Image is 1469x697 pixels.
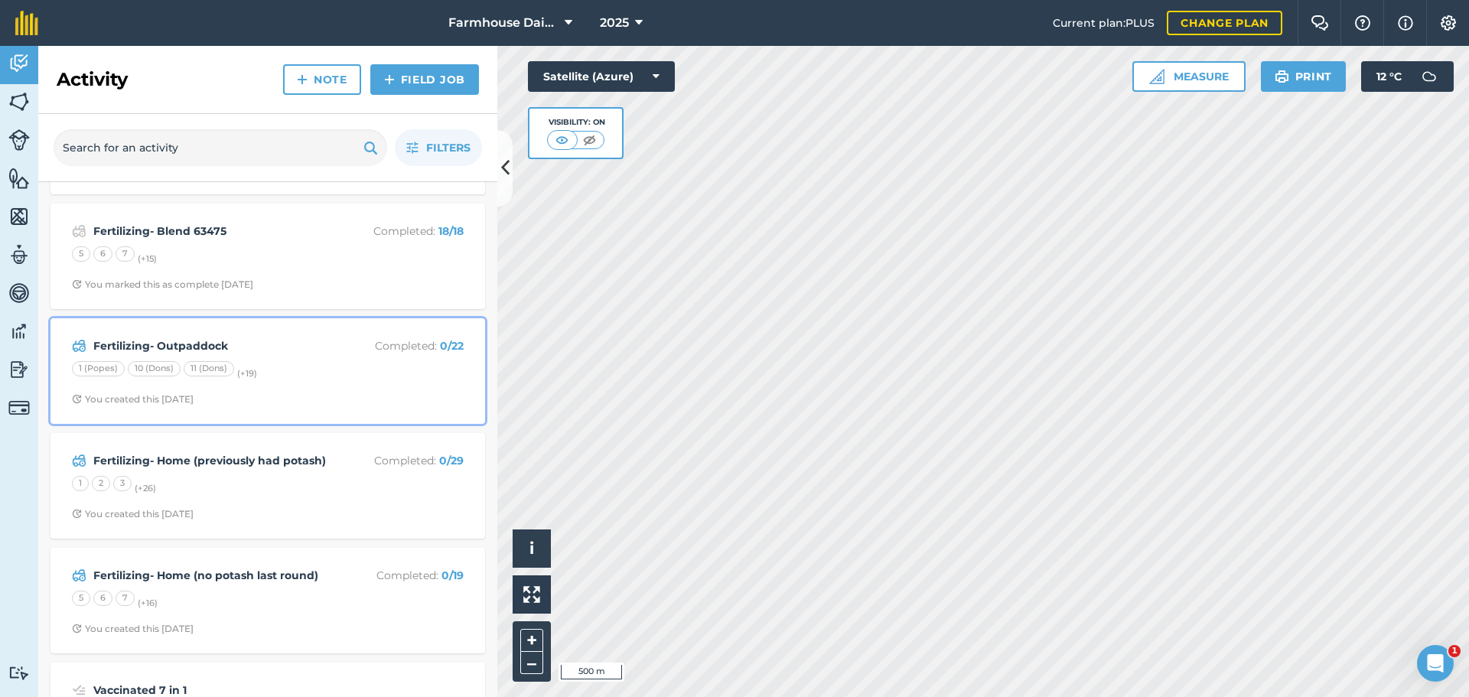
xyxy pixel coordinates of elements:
span: 12 ° C [1376,61,1402,92]
img: svg+xml;base64,PD94bWwgdmVyc2lvbj0iMS4wIiBlbmNvZGluZz0idXRmLTgiPz4KPCEtLSBHZW5lcmF0b3I6IEFkb2JlIE... [8,282,30,305]
a: Fertilizing- OutpaddockCompleted: 0/221 (Popes)10 (Dons)11 (Dons)(+19)Clock with arrow pointing c... [60,327,476,415]
p: Completed : [342,567,464,584]
strong: 18 / 18 [438,224,464,238]
div: Visibility: On [547,116,605,129]
button: i [513,529,551,568]
div: You marked this as complete [DATE] [72,278,253,291]
p: Completed : [342,337,464,354]
strong: Fertilizing- Outpaddock [93,337,336,354]
img: svg+xml;base64,PD94bWwgdmVyc2lvbj0iMS4wIiBlbmNvZGluZz0idXRmLTgiPz4KPCEtLSBHZW5lcmF0b3I6IEFkb2JlIE... [1414,61,1445,92]
p: Completed : [342,223,464,239]
img: svg+xml;base64,PD94bWwgdmVyc2lvbj0iMS4wIiBlbmNvZGluZz0idXRmLTgiPz4KPCEtLSBHZW5lcmF0b3I6IEFkb2JlIE... [8,243,30,266]
img: svg+xml;base64,PD94bWwgdmVyc2lvbj0iMS4wIiBlbmNvZGluZz0idXRmLTgiPz4KPCEtLSBHZW5lcmF0b3I6IEFkb2JlIE... [8,52,30,75]
div: 7 [116,591,135,606]
img: svg+xml;base64,PD94bWwgdmVyc2lvbj0iMS4wIiBlbmNvZGluZz0idXRmLTgiPz4KPCEtLSBHZW5lcmF0b3I6IEFkb2JlIE... [8,358,30,381]
img: svg+xml;base64,PHN2ZyB4bWxucz0iaHR0cDovL3d3dy53My5vcmcvMjAwMC9zdmciIHdpZHRoPSIxNCIgaGVpZ2h0PSIyNC... [297,70,308,89]
img: svg+xml;base64,PHN2ZyB4bWxucz0iaHR0cDovL3d3dy53My5vcmcvMjAwMC9zdmciIHdpZHRoPSI1NiIgaGVpZ2h0PSI2MC... [8,205,30,228]
button: + [520,629,543,652]
img: svg+xml;base64,PHN2ZyB4bWxucz0iaHR0cDovL3d3dy53My5vcmcvMjAwMC9zdmciIHdpZHRoPSIxOSIgaGVpZ2h0PSIyNC... [1275,67,1289,86]
span: Current plan : PLUS [1053,15,1155,31]
iframe: Intercom live chat [1417,645,1454,682]
div: 5 [72,591,90,606]
div: You created this [DATE] [72,508,194,520]
a: Fertilizing- Home (no potash last round)Completed: 0/19567(+16)Clock with arrow pointing clockwis... [60,557,476,644]
a: Field Job [370,64,479,95]
div: 1 (Popes) [72,361,125,376]
input: Search for an activity [54,129,387,166]
img: svg+xml;base64,PD94bWwgdmVyc2lvbj0iMS4wIiBlbmNvZGluZz0idXRmLTgiPz4KPCEtLSBHZW5lcmF0b3I6IEFkb2JlIE... [72,566,86,585]
div: 3 [113,476,132,491]
button: Print [1261,61,1347,92]
strong: 0 / 29 [439,454,464,467]
small: (+ 26 ) [135,483,156,493]
div: 6 [93,591,112,606]
img: svg+xml;base64,PD94bWwgdmVyc2lvbj0iMS4wIiBlbmNvZGluZz0idXRmLTgiPz4KPCEtLSBHZW5lcmF0b3I6IEFkb2JlIE... [72,337,86,355]
strong: Fertilizing- Blend 63475 [93,223,336,239]
img: svg+xml;base64,PD94bWwgdmVyc2lvbj0iMS4wIiBlbmNvZGluZz0idXRmLTgiPz4KPCEtLSBHZW5lcmF0b3I6IEFkb2JlIE... [8,397,30,419]
span: Farmhouse Dairy Co. [448,14,559,32]
div: 7 [116,246,135,262]
strong: Fertilizing- Home (no potash last round) [93,567,336,584]
img: Clock with arrow pointing clockwise [72,624,82,633]
div: 2 [92,476,110,491]
img: fieldmargin Logo [15,11,38,35]
img: svg+xml;base64,PHN2ZyB4bWxucz0iaHR0cDovL3d3dy53My5vcmcvMjAwMC9zdmciIHdpZHRoPSI1MCIgaGVpZ2h0PSI0MC... [580,132,599,148]
img: svg+xml;base64,PD94bWwgdmVyc2lvbj0iMS4wIiBlbmNvZGluZz0idXRmLTgiPz4KPCEtLSBHZW5lcmF0b3I6IEFkb2JlIE... [72,451,86,470]
img: svg+xml;base64,PD94bWwgdmVyc2lvbj0iMS4wIiBlbmNvZGluZz0idXRmLTgiPz4KPCEtLSBHZW5lcmF0b3I6IEFkb2JlIE... [8,129,30,151]
img: Clock with arrow pointing clockwise [72,394,82,404]
h2: Activity [57,67,128,92]
div: You created this [DATE] [72,393,194,405]
div: 10 (Dons) [128,361,181,376]
small: (+ 16 ) [138,598,158,608]
button: Filters [395,129,482,166]
img: A question mark icon [1353,15,1372,31]
img: svg+xml;base64,PD94bWwgdmVyc2lvbj0iMS4wIiBlbmNvZGluZz0idXRmLTgiPz4KPCEtLSBHZW5lcmF0b3I6IEFkb2JlIE... [8,320,30,343]
div: 6 [93,246,112,262]
div: 1 [72,476,89,491]
div: 5 [72,246,90,262]
img: svg+xml;base64,PHN2ZyB4bWxucz0iaHR0cDovL3d3dy53My5vcmcvMjAwMC9zdmciIHdpZHRoPSI1NiIgaGVpZ2h0PSI2MC... [8,167,30,190]
img: A cog icon [1439,15,1458,31]
img: Four arrows, one pointing top left, one top right, one bottom right and the last bottom left [523,586,540,603]
div: You created this [DATE] [72,623,194,635]
img: Clock with arrow pointing clockwise [72,279,82,289]
button: – [520,652,543,674]
img: svg+xml;base64,PHN2ZyB4bWxucz0iaHR0cDovL3d3dy53My5vcmcvMjAwMC9zdmciIHdpZHRoPSIxNyIgaGVpZ2h0PSIxNy... [1398,14,1413,32]
button: 12 °C [1361,61,1454,92]
strong: Fertilizing- Home (previously had potash) [93,452,336,469]
small: (+ 15 ) [138,253,157,264]
strong: 0 / 22 [440,339,464,353]
button: Satellite (Azure) [528,61,675,92]
img: svg+xml;base64,PD94bWwgdmVyc2lvbj0iMS4wIiBlbmNvZGluZz0idXRmLTgiPz4KPCEtLSBHZW5lcmF0b3I6IEFkb2JlIE... [72,222,86,240]
img: Two speech bubbles overlapping with the left bubble in the forefront [1311,15,1329,31]
button: Measure [1132,61,1246,92]
span: Filters [426,139,471,156]
img: svg+xml;base64,PHN2ZyB4bWxucz0iaHR0cDovL3d3dy53My5vcmcvMjAwMC9zdmciIHdpZHRoPSI1NiIgaGVpZ2h0PSI2MC... [8,90,30,113]
a: Note [283,64,361,95]
span: 1 [1448,645,1461,657]
img: svg+xml;base64,PHN2ZyB4bWxucz0iaHR0cDovL3d3dy53My5vcmcvMjAwMC9zdmciIHdpZHRoPSIxOSIgaGVpZ2h0PSIyNC... [363,138,378,157]
a: Fertilizing- Blend 63475Completed: 18/18567(+15)Clock with arrow pointing clockwiseYou marked thi... [60,213,476,300]
img: svg+xml;base64,PHN2ZyB4bWxucz0iaHR0cDovL3d3dy53My5vcmcvMjAwMC9zdmciIHdpZHRoPSIxNCIgaGVpZ2h0PSIyNC... [384,70,395,89]
small: (+ 19 ) [237,368,257,379]
div: 11 (Dons) [184,361,234,376]
p: Completed : [342,452,464,469]
img: Clock with arrow pointing clockwise [72,509,82,519]
img: Ruler icon [1149,69,1164,84]
a: Change plan [1167,11,1282,35]
span: i [529,539,534,558]
img: svg+xml;base64,PHN2ZyB4bWxucz0iaHR0cDovL3d3dy53My5vcmcvMjAwMC9zdmciIHdpZHRoPSI1MCIgaGVpZ2h0PSI0MC... [552,132,572,148]
strong: 0 / 19 [441,568,464,582]
span: 2025 [600,14,629,32]
a: Fertilizing- Home (previously had potash)Completed: 0/29123(+26)Clock with arrow pointing clockwi... [60,442,476,529]
img: svg+xml;base64,PD94bWwgdmVyc2lvbj0iMS4wIiBlbmNvZGluZz0idXRmLTgiPz4KPCEtLSBHZW5lcmF0b3I6IEFkb2JlIE... [8,666,30,680]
